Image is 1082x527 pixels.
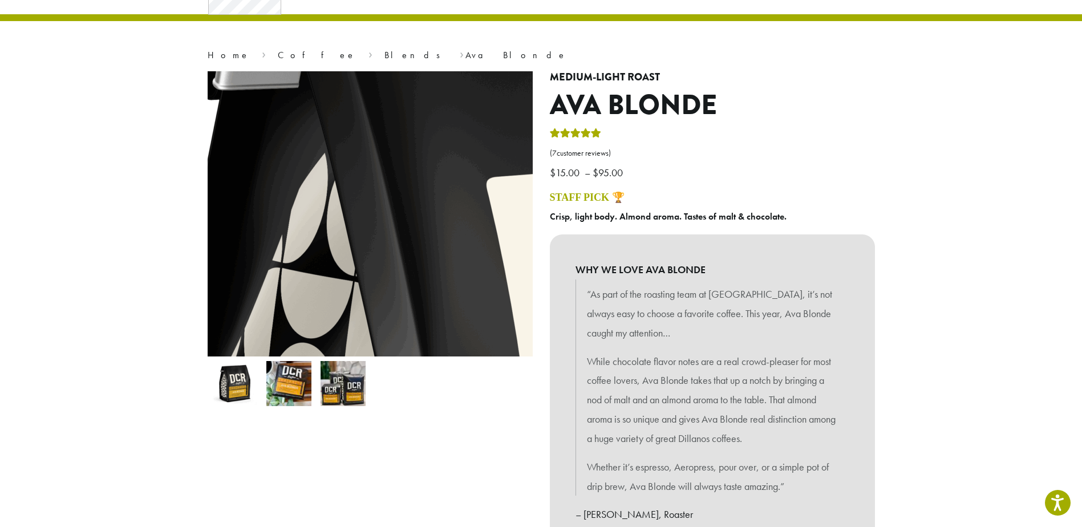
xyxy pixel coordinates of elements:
a: STAFF PICK 🏆 [550,192,625,203]
p: – [PERSON_NAME], Roaster [576,505,849,524]
b: WHY WE LOVE AVA BLONDE [576,260,849,279]
div: Rated 5.00 out of 5 [550,127,601,144]
h1: Ava Blonde [550,89,875,122]
a: Blends [384,49,448,61]
bdi: 95.00 [593,166,626,179]
a: (7customer reviews) [550,148,875,159]
p: Whether it’s espresso, Aeropress, pour over, or a simple pot of drip brew, Ava Blonde will always... [587,457,838,496]
img: Ava Blonde [212,361,257,406]
span: – [585,166,590,179]
span: › [368,44,372,62]
img: Ava Blonde - Image 2 [266,361,311,406]
p: “As part of the roasting team at [GEOGRAPHIC_DATA], it’s not always easy to choose a favorite cof... [587,285,838,342]
span: › [460,44,464,62]
nav: Breadcrumb [208,48,875,62]
a: Home [208,49,250,61]
bdi: 15.00 [550,166,582,179]
img: Ava Blonde - Image 3 [321,361,366,406]
a: Coffee [278,49,356,61]
p: While chocolate flavor notes are a real crowd-pleaser for most coffee lovers, Ava Blonde takes th... [587,352,838,448]
b: Crisp, light body. Almond aroma. Tastes of malt & chocolate. [550,210,787,222]
span: $ [550,166,556,179]
span: $ [593,166,598,179]
span: › [262,44,266,62]
h4: Medium-Light Roast [550,71,875,84]
span: 7 [552,148,557,158]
